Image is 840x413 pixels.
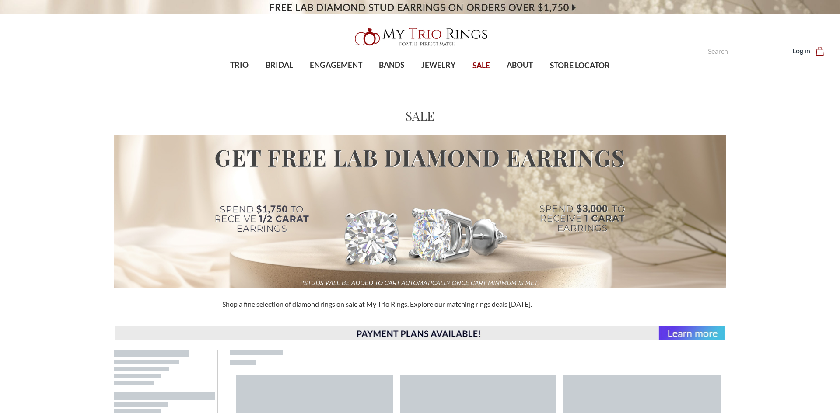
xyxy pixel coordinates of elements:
[301,51,371,80] a: ENGAGEMENT
[542,52,618,80] a: STORE LOCATOR
[515,80,524,80] button: submenu toggle
[275,80,283,80] button: submenu toggle
[235,80,244,80] button: submenu toggle
[230,59,248,71] span: TRIO
[704,45,787,57] input: Search
[815,47,824,56] svg: cart.cart_preview
[421,59,456,71] span: JEWELRY
[371,51,413,80] a: BANDS
[498,51,541,80] a: ABOUT
[406,107,434,125] h1: SALE
[464,52,498,80] a: SALE
[217,299,623,309] div: Shop a fine selection of diamond rings on sale at My Trio Rings. Explore our matching rings deals...
[413,51,464,80] a: JEWELRY
[379,59,404,71] span: BANDS
[507,59,533,71] span: ABOUT
[472,60,490,71] span: SALE
[222,51,257,80] a: TRIO
[550,60,610,71] span: STORE LOCATOR
[387,80,396,80] button: submenu toggle
[266,59,293,71] span: BRIDAL
[310,59,362,71] span: ENGAGEMENT
[244,23,596,51] a: My Trio Rings
[434,80,443,80] button: submenu toggle
[350,23,490,51] img: My Trio Rings
[815,45,829,56] a: Cart with 0 items
[257,51,301,80] a: BRIDAL
[332,80,340,80] button: submenu toggle
[792,45,810,56] a: Log in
